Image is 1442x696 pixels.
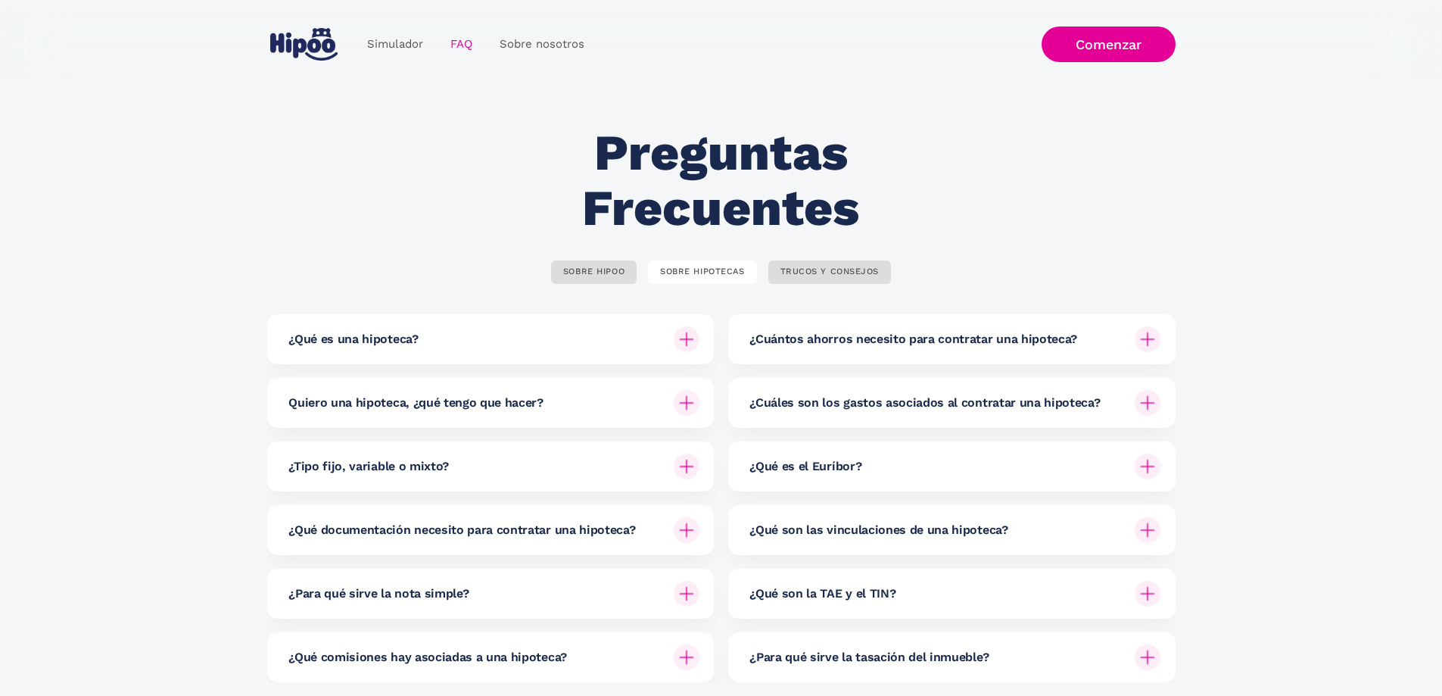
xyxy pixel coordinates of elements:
h2: Preguntas Frecuentes [497,126,945,236]
a: Simulador [353,30,437,59]
a: FAQ [437,30,486,59]
h6: ¿Cuáles son los gastos asociados al contratar una hipoteca? [749,395,1100,411]
h6: ¿Qué son la TAE y el TIN? [749,585,895,602]
h6: Quiero una hipoteca, ¿qué tengo que hacer? [288,395,543,411]
div: TRUCOS Y CONSEJOS [780,267,880,278]
div: SOBRE HIPOO [563,267,624,278]
h6: ¿Para qué sirve la nota simple? [288,585,469,602]
h6: ¿Qué es una hipoteca? [288,331,418,348]
h6: ¿Para qué sirve la tasación del inmueble? [749,649,989,666]
a: Comenzar [1042,27,1176,62]
div: SOBRE HIPOTECAS [660,267,744,278]
h6: ¿Cuántos ahorros necesito para contratar una hipoteca? [749,331,1077,348]
h6: ¿Qué documentación necesito para contratar una hipoteca? [288,522,635,538]
a: home [267,22,341,67]
a: Sobre nosotros [486,30,598,59]
h6: ¿Qué son las vinculaciones de una hipoteca? [749,522,1008,538]
h6: ¿Qué comisiones hay asociadas a una hipoteca? [288,649,567,666]
h6: ¿Qué es el Euríbor? [749,458,861,475]
h6: ¿Tipo fijo, variable o mixto? [288,458,449,475]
